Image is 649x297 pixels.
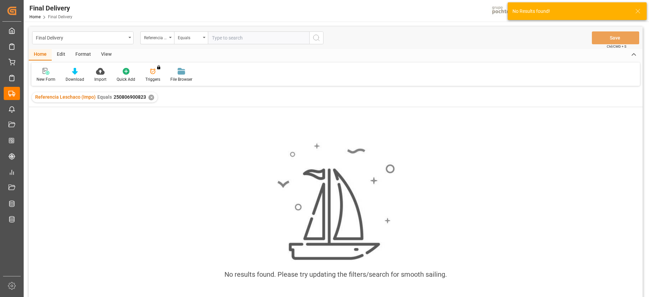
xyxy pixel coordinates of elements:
span: 250806900823 [114,94,146,100]
div: Format [70,49,96,60]
div: Final Delivery [36,33,126,42]
button: open menu [174,31,208,44]
input: Type to search [208,31,309,44]
div: ✕ [148,95,154,100]
button: search button [309,31,323,44]
div: Referencia Leschaco (Impo) [144,33,167,41]
div: File Browser [170,76,192,82]
div: No Results found! [512,8,629,15]
span: Equals [97,94,112,100]
div: View [96,49,117,60]
div: New Form [37,76,55,82]
span: Referencia Leschaco (Impo) [35,94,96,100]
img: smooth_sailing.jpeg [277,142,395,261]
div: Quick Add [117,76,135,82]
img: pochtecaImg.jpg_1689854062.jpg [490,5,523,17]
div: Home [29,49,52,60]
div: Edit [52,49,70,60]
button: open menu [32,31,134,44]
div: Import [94,76,106,82]
div: Download [66,76,84,82]
button: Save [592,31,639,44]
span: Ctrl/CMD + S [607,44,626,49]
div: Final Delivery [29,3,72,13]
button: open menu [140,31,174,44]
a: Home [29,15,41,19]
div: Equals [178,33,201,41]
div: No results found. Please try updating the filters/search for smooth sailing. [224,269,447,279]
